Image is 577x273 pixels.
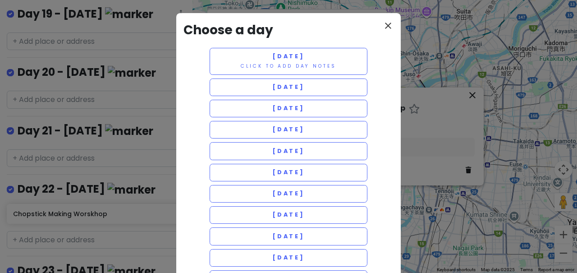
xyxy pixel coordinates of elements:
button: [DATE] [210,206,367,224]
span: [DATE] [272,190,305,197]
button: [DATE] [210,164,367,181]
i: close [383,20,394,31]
button: [DATE] [210,100,367,117]
h3: Choose a day [183,20,394,41]
button: [DATE] [210,249,367,267]
span: [DATE] [272,83,305,91]
span: [DATE] [272,254,305,261]
button: [DATE] [210,142,367,160]
span: [DATE] [272,125,305,133]
button: [DATE] [210,227,367,245]
button: close [383,20,394,33]
span: [DATE] [272,211,305,218]
span: [DATE] [272,104,305,112]
button: [DATE]Click to add day notes [210,48,367,75]
span: [DATE] [272,168,305,176]
button: [DATE] [210,121,367,139]
span: [DATE] [272,52,305,60]
span: [DATE] [272,147,305,155]
small: Click to add day notes [241,63,336,69]
span: [DATE] [272,232,305,240]
button: [DATE] [210,185,367,203]
button: [DATE] [210,79,367,96]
